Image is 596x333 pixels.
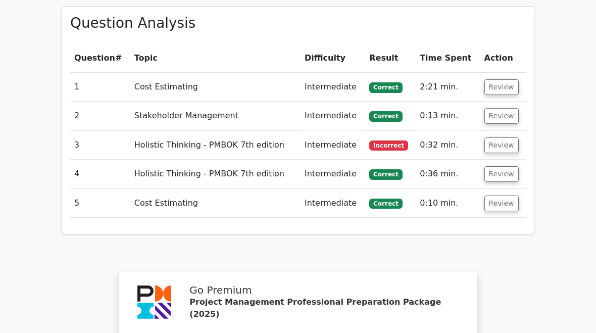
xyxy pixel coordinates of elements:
[301,160,365,188] td: Intermediate
[130,73,301,102] td: Cost Estimating
[480,44,526,73] th: Action
[301,44,365,73] th: Difficulty
[70,189,130,218] td: 5
[484,196,519,211] button: Review
[70,73,130,102] td: 1
[484,79,519,95] button: Review
[301,189,365,218] td: Intermediate
[70,15,526,31] h3: Question Analysis
[416,102,480,130] td: 0:13 min.
[369,169,402,179] span: Correct
[70,160,130,188] td: 4
[301,102,365,130] td: Intermediate
[365,44,416,73] th: Result
[369,82,402,92] span: Correct
[74,53,115,63] span: Question
[130,102,301,130] td: Stakeholder Management
[369,111,402,121] span: Correct
[130,160,301,188] td: Holistic Thinking - PMBOK 7th edition
[369,140,408,151] span: Incorrect
[416,160,480,188] td: 0:36 min.
[484,166,519,182] button: Review
[484,108,519,124] button: Review
[70,102,130,130] td: 2
[416,131,480,160] td: 0:32 min.
[416,44,480,73] th: Time Spent
[130,131,301,160] td: Holistic Thinking - PMBOK 7th edition
[130,44,301,73] th: Topic
[484,137,519,153] button: Review
[70,131,130,160] td: 3
[70,44,130,73] th: #
[416,73,480,102] td: 2:21 min.
[301,131,365,160] td: Intermediate
[416,189,480,218] td: 0:10 min.
[301,73,365,102] td: Intermediate
[369,199,402,209] span: Correct
[130,189,301,218] td: Cost Estimating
